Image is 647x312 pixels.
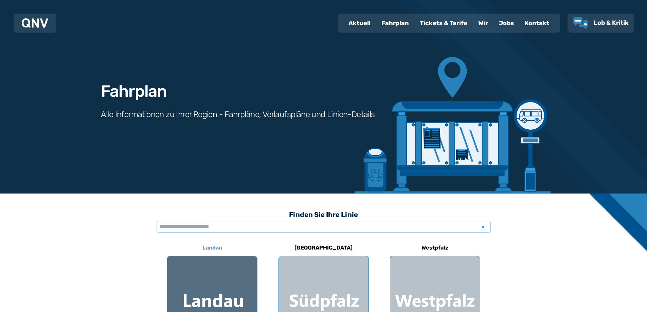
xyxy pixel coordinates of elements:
a: Kontakt [519,14,555,32]
a: Fahrplan [376,14,414,32]
a: Jobs [493,14,519,32]
span: Lob & Kritik [594,19,629,26]
h6: [GEOGRAPHIC_DATA] [292,242,355,253]
h6: Landau [200,242,225,253]
a: Wir [473,14,493,32]
h1: Fahrplan [101,83,167,99]
h3: Finden Sie Ihre Linie [157,207,491,222]
h6: Westpfalz [419,242,451,253]
img: QNV Logo [22,18,48,28]
h3: Alle Informationen zu Ihrer Region - Fahrpläne, Verlaufspläne und Linien-Details [101,109,375,120]
span: x [479,223,488,231]
a: Tickets & Tarife [414,14,473,32]
a: Aktuell [343,14,376,32]
a: Lob & Kritik [573,17,629,29]
a: QNV Logo [22,16,48,30]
